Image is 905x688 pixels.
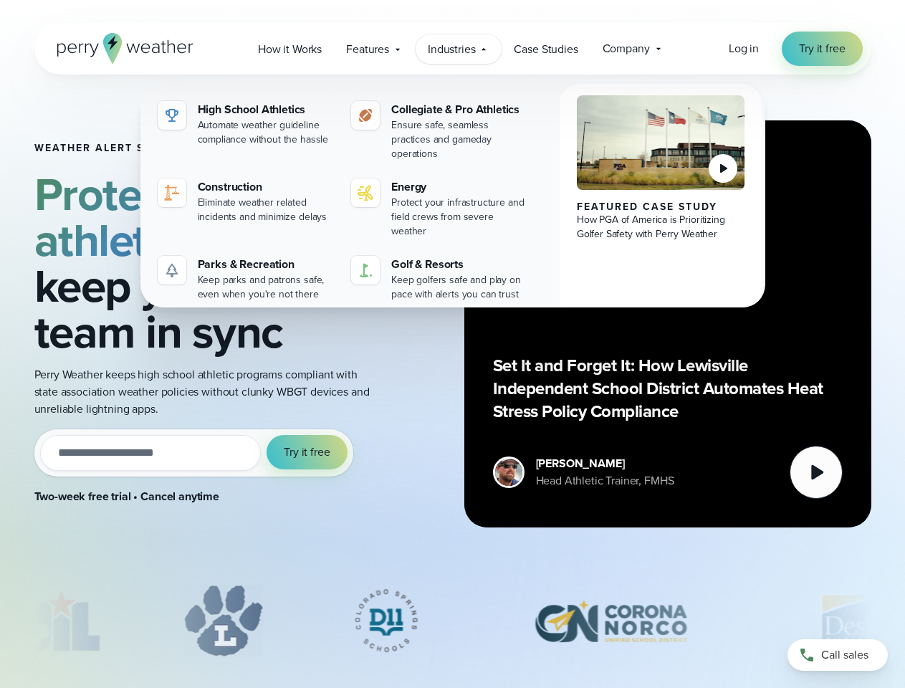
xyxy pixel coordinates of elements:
[34,488,220,505] strong: Two-week free trial • Cancel anytime
[391,273,528,302] div: Keep golfers safe and play on pace with alerts you can trust
[493,354,843,423] p: Set It and Forget It: How Lewisville Independent School District Automates Heat Stress Policy Com...
[391,101,528,118] div: Collegiate & Pro Athletics
[357,262,374,279] img: golf-iconV2.svg
[782,32,862,66] a: Try it free
[345,173,534,244] a: Energy Protect your infrastructure and field crews from severe weather
[391,118,528,161] div: Ensure safe, seamless practices and gameday operations
[34,366,370,418] p: Perry Weather keeps high school athletic programs compliant with state association weather polici...
[246,34,334,64] a: How it Works
[198,196,335,224] div: Eliminate weather related incidents and minimize delays
[495,459,522,486] img: cody-henschke-headshot
[198,273,335,302] div: Keep parks and patrons safe, even when you're not there
[560,84,762,319] a: PGA of America, Frisco Campus Featured Case Study How PGA of America is Prioritizing Golfer Safet...
[821,646,868,664] span: Call sales
[428,41,475,58] span: Industries
[198,101,335,118] div: High School Athletics
[357,184,374,201] img: energy-icon@2x-1.svg
[577,95,745,190] img: PGA of America, Frisco Campus
[198,178,335,196] div: Construction
[536,455,674,472] div: [PERSON_NAME]
[346,41,389,58] span: Features
[163,107,181,124] img: highschool-icon.svg
[332,585,440,656] img: Colorado-Springs-School-District.svg
[152,250,340,307] a: Parks & Recreation Keep parks and patrons safe, even when you're not there
[284,444,330,461] span: Try it free
[799,40,845,57] span: Try it free
[577,201,745,213] div: Featured Case Study
[787,639,888,671] a: Call sales
[34,143,370,154] h1: Weather Alert System for High School Athletics
[163,184,181,201] img: noun-crane-7630938-1@2x.svg
[509,585,712,656] img: Corona-Norco-Unified-School-District.svg
[509,585,712,656] div: 4 of 12
[183,585,263,656] div: 2 of 12
[163,262,181,279] img: parks-icon-grey.svg
[391,196,528,239] div: Protect your infrastructure and field crews from severe weather
[391,178,528,196] div: Energy
[332,585,440,656] div: 3 of 12
[391,256,528,273] div: Golf & Resorts
[536,472,674,489] div: Head Athletic Trainer, FMHS
[345,250,534,307] a: Golf & Resorts Keep golfers safe and play on pace with alerts you can trust
[603,40,650,57] span: Company
[577,213,745,242] div: How PGA of America is Prioritizing Golfer Safety with Perry Weather
[502,34,590,64] a: Case Studies
[729,40,759,57] a: Log in
[152,173,340,230] a: Construction Eliminate weather related incidents and minimize delays
[34,161,340,274] strong: Protect student athletes
[152,95,340,153] a: High School Athletics Automate weather guideline compliance without the hassle
[514,41,578,58] span: Case Studies
[258,41,322,58] span: How it Works
[198,118,335,147] div: Automate weather guideline compliance without the hassle
[345,95,534,167] a: Collegiate & Pro Athletics Ensure safe, seamless practices and gameday operations
[267,435,347,469] button: Try it free
[34,171,370,355] h2: and keep your team in sync
[357,107,374,124] img: proathletics-icon@2x-1.svg
[198,256,335,273] div: Parks & Recreation
[34,585,871,664] div: slideshow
